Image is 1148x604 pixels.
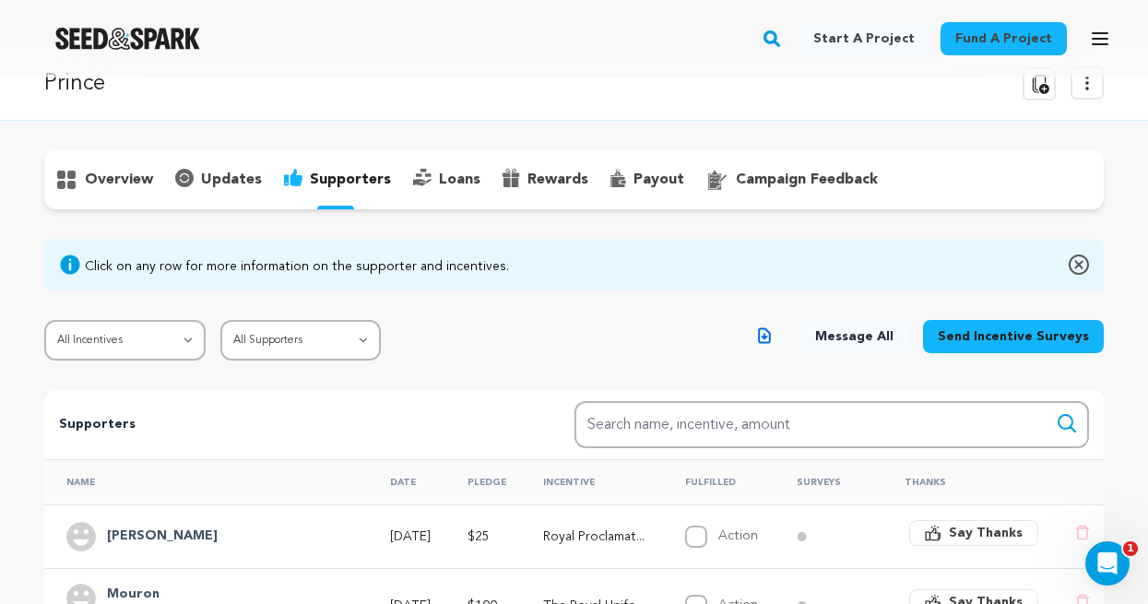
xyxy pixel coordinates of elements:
[44,67,105,101] p: Prince
[521,459,663,504] th: Incentive
[445,459,521,504] th: Pledge
[1085,541,1130,586] iframe: Intercom live chat
[467,530,490,543] span: $25
[59,414,515,436] p: Supporters
[55,28,200,50] a: Seed&Spark Homepage
[1123,541,1138,556] span: 1
[107,526,218,548] h4: Kizzie Martin
[923,320,1104,353] button: Send Incentive Surveys
[390,527,434,546] p: [DATE]
[310,169,391,191] p: supporters
[439,169,480,191] p: loans
[718,529,758,542] label: Action
[85,169,153,191] p: overview
[695,165,889,195] button: campaign feedback
[799,22,929,55] a: Start a project
[775,459,882,504] th: Surveys
[85,257,509,276] div: Click on any row for more information on the supporter and incentives.
[599,165,695,195] button: payout
[909,520,1038,546] button: Say Thanks
[949,524,1023,542] span: Say Thanks
[66,522,96,551] img: user.png
[1069,254,1089,276] img: close-o.svg
[574,401,1090,448] input: Search name, incentive, amount
[633,169,684,191] p: payout
[663,459,775,504] th: Fulfilled
[402,165,491,195] button: loans
[273,165,402,195] button: supporters
[44,459,368,504] th: Name
[491,165,599,195] button: rewards
[201,169,262,191] p: updates
[543,527,652,546] p: Royal Proclamation
[815,327,894,346] span: Message All
[55,28,200,50] img: Seed&Spark Logo Dark Mode
[164,165,273,195] button: updates
[44,165,164,195] button: overview
[527,169,588,191] p: rewards
[736,169,878,191] p: campaign feedback
[882,459,1053,504] th: Thanks
[800,320,908,353] button: Message All
[941,22,1067,55] a: Fund a project
[368,459,445,504] th: Date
